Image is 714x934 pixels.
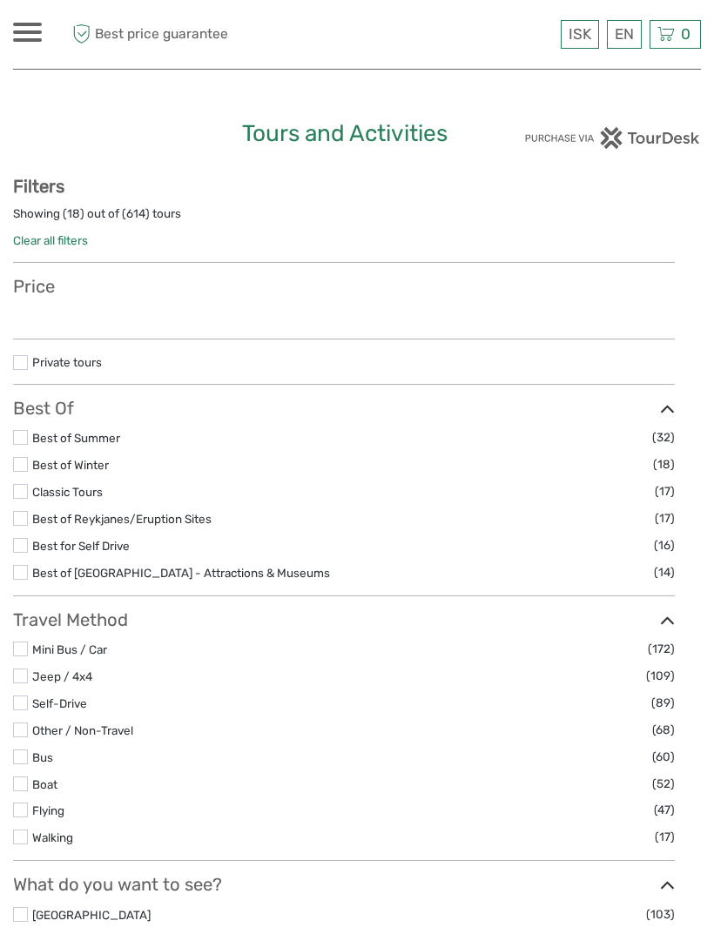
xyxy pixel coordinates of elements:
[13,398,675,419] h3: Best Of
[654,800,675,820] span: (47)
[32,723,133,737] a: Other / Non-Travel
[651,693,675,713] span: (89)
[32,803,64,817] a: Flying
[242,120,471,148] h1: Tours and Activities
[654,535,675,555] span: (16)
[655,481,675,501] span: (17)
[655,508,675,528] span: (17)
[68,20,228,49] span: Best price guarantee
[32,485,103,499] a: Classic Tours
[13,874,675,895] h3: What do you want to see?
[32,830,73,844] a: Walking
[32,669,92,683] a: Jeep / 4x4
[648,639,675,659] span: (172)
[32,750,53,764] a: Bus
[13,609,675,630] h3: Travel Method
[652,774,675,794] span: (52)
[32,355,102,369] a: Private tours
[569,25,591,43] span: ISK
[32,642,107,656] a: Mini Bus / Car
[652,720,675,740] span: (68)
[13,176,64,197] strong: Filters
[13,233,88,247] a: Clear all filters
[32,539,130,553] a: Best for Self Drive
[32,431,120,445] a: Best of Summer
[655,827,675,847] span: (17)
[126,205,145,222] label: 614
[652,747,675,767] span: (60)
[646,666,675,686] span: (109)
[32,512,212,526] a: Best of Reykjanes/Eruption Sites
[32,696,87,710] a: Self-Drive
[652,427,675,447] span: (32)
[32,777,57,791] a: Boat
[13,205,675,232] div: Showing ( ) out of ( ) tours
[678,25,693,43] span: 0
[524,127,701,149] img: PurchaseViaTourDesk.png
[67,205,80,222] label: 18
[32,566,330,580] a: Best of [GEOGRAPHIC_DATA] - Attractions & Museums
[653,454,675,474] span: (18)
[646,904,675,924] span: (103)
[32,458,109,472] a: Best of Winter
[607,20,642,49] div: EN
[654,562,675,582] span: (14)
[13,276,675,297] h3: Price
[32,908,151,922] a: [GEOGRAPHIC_DATA]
